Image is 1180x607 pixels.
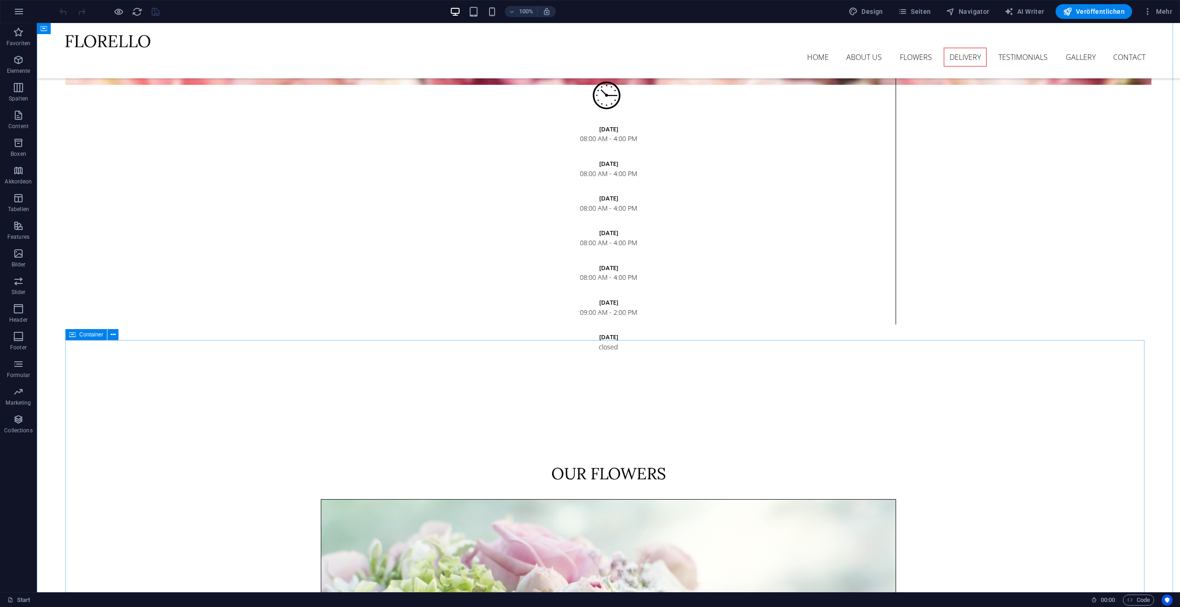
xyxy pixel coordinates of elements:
[7,595,30,606] a: Klick, um Auswahl aufzuheben. Doppelklick öffnet Seitenverwaltung
[11,150,26,158] p: Boxen
[7,233,29,241] p: Features
[845,4,887,19] button: Design
[505,6,537,17] button: 100%
[9,95,28,102] p: Spalten
[1056,4,1132,19] button: Veröffentlichen
[1107,596,1109,603] span: :
[1091,595,1115,606] h6: Session-Zeit
[131,6,142,17] button: reload
[1001,4,1048,19] button: AI Writer
[113,6,124,17] button: Klicke hier, um den Vorschau-Modus zu verlassen
[8,206,29,213] p: Tabellen
[1004,7,1044,16] span: AI Writer
[8,123,29,130] p: Content
[942,4,993,19] button: Navigator
[7,67,30,75] p: Elemente
[5,178,32,185] p: Akkordeon
[6,399,31,407] p: Marketing
[1139,4,1176,19] button: Mehr
[1123,595,1154,606] button: Code
[946,7,990,16] span: Navigator
[849,7,883,16] span: Design
[1162,595,1173,606] button: Usercentrics
[1143,7,1172,16] span: Mehr
[10,344,27,351] p: Footer
[894,4,935,19] button: Seiten
[1063,7,1125,16] span: Veröffentlichen
[4,427,32,434] p: Collections
[543,7,551,16] i: Bei Größenänderung Zoomstufe automatisch an das gewählte Gerät anpassen.
[9,316,28,324] p: Header
[79,332,103,337] span: Container
[845,4,887,19] div: Design (Strg+Alt+Y)
[7,371,30,379] p: Formular
[6,40,30,47] p: Favoriten
[1101,595,1115,606] span: 00 00
[898,7,931,16] span: Seiten
[1127,595,1150,606] span: Code
[12,261,26,268] p: Bilder
[519,6,533,17] h6: 100%
[12,289,26,296] p: Slider
[132,6,142,17] i: Seite neu laden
